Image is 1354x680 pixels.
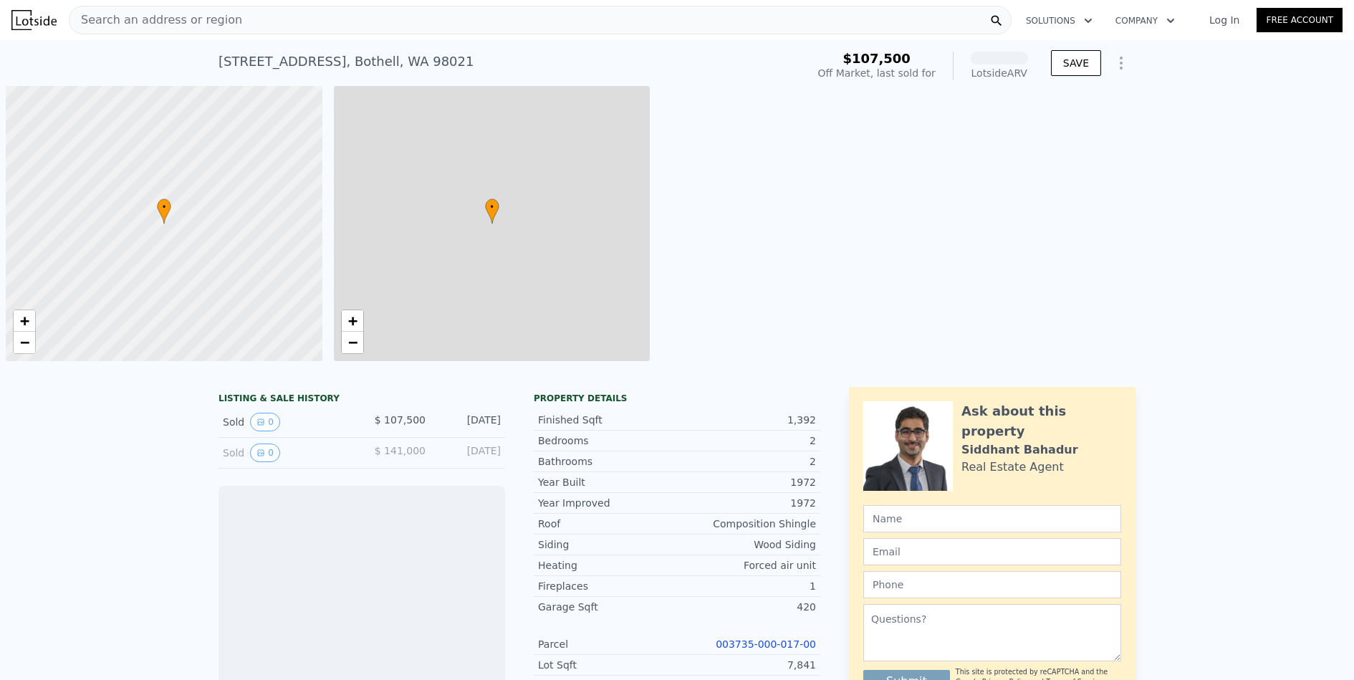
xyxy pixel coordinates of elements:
[223,413,350,431] div: Sold
[1192,13,1257,27] a: Log In
[677,658,816,672] div: 7,841
[538,579,677,593] div: Fireplaces
[961,441,1078,459] div: Siddhant Bahadur
[14,332,35,353] a: Zoom out
[538,475,677,489] div: Year Built
[538,496,677,510] div: Year Improved
[347,312,357,330] span: +
[677,558,816,573] div: Forced air unit
[219,393,505,407] div: LISTING & SALE HISTORY
[538,558,677,573] div: Heating
[677,600,816,614] div: 420
[538,537,677,552] div: Siding
[157,198,171,224] div: •
[863,538,1121,565] input: Email
[1014,8,1104,34] button: Solutions
[677,454,816,469] div: 2
[342,310,363,332] a: Zoom in
[818,66,936,80] div: Off Market, last sold for
[863,505,1121,532] input: Name
[863,571,1121,598] input: Phone
[961,459,1064,476] div: Real Estate Agent
[485,201,499,214] span: •
[437,413,501,431] div: [DATE]
[677,496,816,510] div: 1972
[250,413,280,431] button: View historical data
[347,333,357,351] span: −
[250,444,280,462] button: View historical data
[538,517,677,531] div: Roof
[538,637,677,651] div: Parcel
[677,579,816,593] div: 1
[1107,49,1135,77] button: Show Options
[375,445,426,456] span: $ 141,000
[157,201,171,214] span: •
[375,414,426,426] span: $ 107,500
[1051,50,1101,76] button: SAVE
[1257,8,1343,32] a: Free Account
[538,434,677,448] div: Bedrooms
[20,333,29,351] span: −
[677,434,816,448] div: 2
[219,52,474,72] div: [STREET_ADDRESS] , Bothell , WA 98021
[485,198,499,224] div: •
[538,600,677,614] div: Garage Sqft
[842,51,911,66] span: $107,500
[538,454,677,469] div: Bathrooms
[342,332,363,353] a: Zoom out
[677,517,816,531] div: Composition Shingle
[677,537,816,552] div: Wood Siding
[961,401,1121,441] div: Ask about this property
[677,475,816,489] div: 1972
[1104,8,1186,34] button: Company
[716,638,816,650] a: 003735-000-017-00
[538,413,677,427] div: Finished Sqft
[437,444,501,462] div: [DATE]
[20,312,29,330] span: +
[11,10,57,30] img: Lotside
[538,658,677,672] div: Lot Sqft
[223,444,350,462] div: Sold
[677,413,816,427] div: 1,392
[69,11,242,29] span: Search an address or region
[971,66,1028,80] div: Lotside ARV
[534,393,820,404] div: Property details
[14,310,35,332] a: Zoom in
